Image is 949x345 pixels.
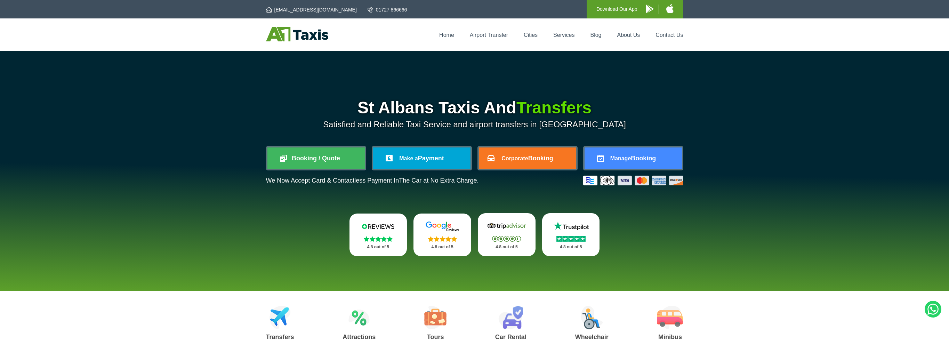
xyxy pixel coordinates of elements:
span: Corporate [501,155,528,161]
a: Booking / Quote [267,147,365,169]
a: ManageBooking [585,147,682,169]
img: Stars [556,236,586,242]
img: A1 Taxis Android App [646,5,653,13]
img: Credit And Debit Cards [583,176,683,185]
p: We Now Accept Card & Contactless Payment In [266,177,479,184]
a: Blog [590,32,601,38]
img: Trustpilot [550,221,592,231]
a: CorporateBooking [479,147,576,169]
p: Satisfied and Reliable Taxi Service and airport transfers in [GEOGRAPHIC_DATA] [266,120,683,129]
p: 4.8 out of 5 [550,243,592,251]
h3: Car Rental [495,334,526,340]
a: Make aPayment [373,147,471,169]
a: Airport Transfer [470,32,508,38]
img: Car Rental [498,306,523,329]
h3: Wheelchair [575,334,609,340]
span: Transfers [516,98,592,117]
a: Home [439,32,454,38]
img: Wheelchair [581,306,603,329]
img: Stars [364,236,393,242]
img: Stars [492,236,521,242]
img: Attractions [348,306,370,329]
h3: Tours [424,334,447,340]
img: Airport Transfers [270,306,291,329]
span: The Car at No Extra Charge. [399,177,478,184]
a: [EMAIL_ADDRESS][DOMAIN_NAME] [266,6,357,13]
a: 01727 866666 [368,6,407,13]
img: A1 Taxis St Albans LTD [266,27,328,41]
img: A1 Taxis iPhone App [666,4,674,13]
img: Google [421,221,463,232]
img: Minibus [657,306,683,329]
img: Tripadvisor [486,221,528,231]
p: 4.8 out of 5 [485,243,528,251]
h1: St Albans Taxis And [266,99,683,116]
a: Tripadvisor Stars 4.8 out of 5 [478,213,536,256]
a: Cities [524,32,538,38]
a: Reviews.io Stars 4.8 out of 5 [349,214,407,256]
a: Contact Us [656,32,683,38]
img: Reviews.io [357,221,399,232]
img: Stars [428,236,457,242]
p: 4.8 out of 5 [421,243,464,251]
a: About Us [617,32,640,38]
a: Google Stars 4.8 out of 5 [413,214,471,256]
h3: Minibus [657,334,683,340]
h3: Transfers [266,334,294,340]
p: 4.8 out of 5 [357,243,400,251]
a: Services [553,32,574,38]
p: Download Our App [596,5,637,14]
span: Make a [399,155,418,161]
span: Manage [610,155,631,161]
a: Trustpilot Stars 4.8 out of 5 [542,213,600,256]
img: Tours [424,306,447,329]
h3: Attractions [343,334,376,340]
